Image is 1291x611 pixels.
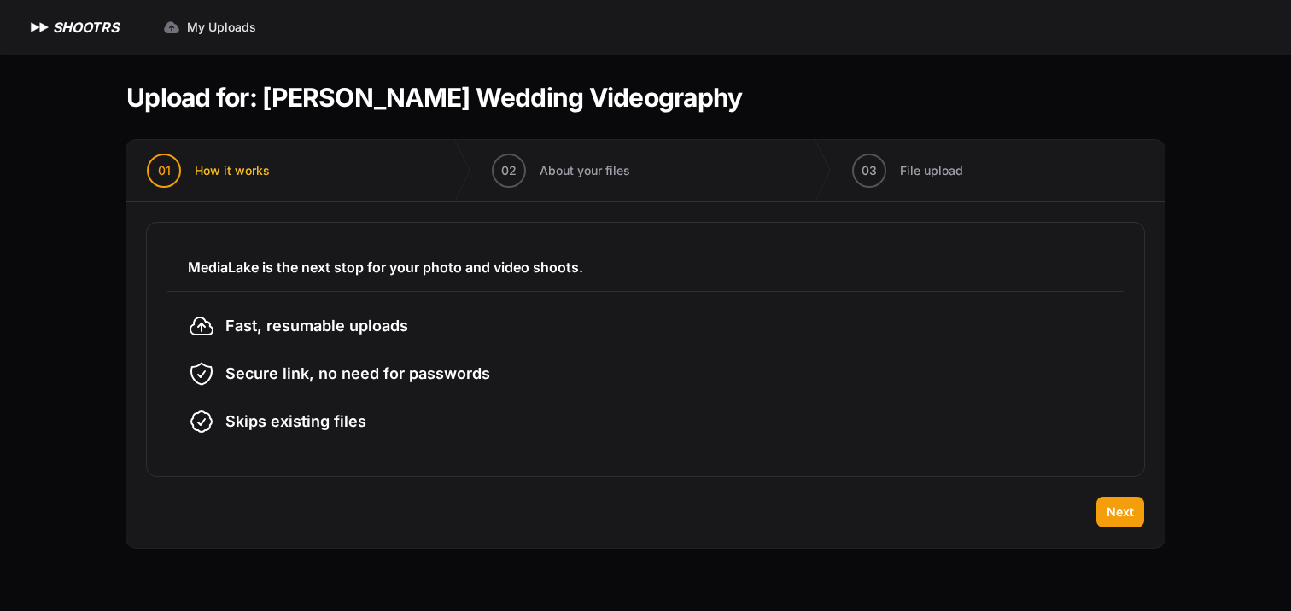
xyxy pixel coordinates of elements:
[862,162,877,179] span: 03
[471,140,651,201] button: 02 About your files
[195,162,270,179] span: How it works
[225,410,366,434] span: Skips existing files
[832,140,984,201] button: 03 File upload
[153,12,266,43] a: My Uploads
[501,162,517,179] span: 02
[27,17,53,38] img: SHOOTRS
[540,162,630,179] span: About your files
[53,17,119,38] h1: SHOOTRS
[225,314,408,338] span: Fast, resumable uploads
[1096,497,1144,527] button: Next
[225,362,490,386] span: Secure link, no need for passwords
[27,17,119,38] a: SHOOTRS SHOOTRS
[126,82,742,113] h1: Upload for: [PERSON_NAME] Wedding Videography
[188,257,1103,277] h3: MediaLake is the next stop for your photo and video shoots.
[126,140,290,201] button: 01 How it works
[900,162,963,179] span: File upload
[187,19,256,36] span: My Uploads
[1107,503,1134,521] span: Next
[158,162,171,179] span: 01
